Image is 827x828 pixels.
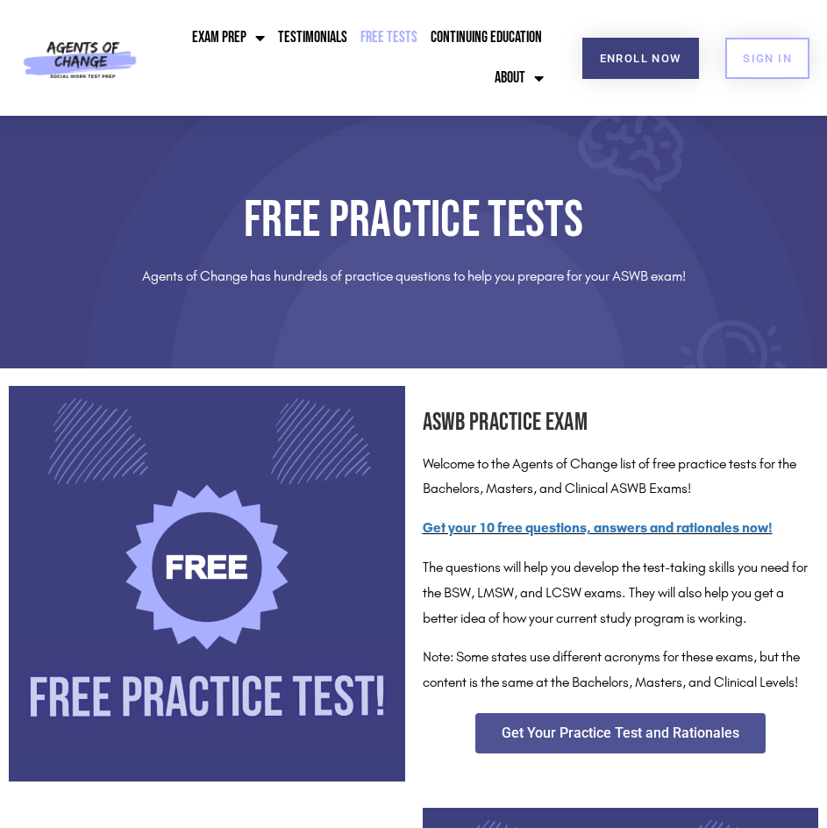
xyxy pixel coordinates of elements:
[356,18,422,58] a: Free Tests
[176,18,548,98] nav: Menu
[475,713,766,753] a: Get Your Practice Test and Rationales
[502,726,739,740] span: Get Your Practice Test and Rationales
[725,38,809,79] a: SIGN IN
[490,58,548,98] a: About
[188,18,269,58] a: Exam Prep
[9,264,818,289] p: Agents of Change has hundreds of practice questions to help you prepare for your ASWB exam!
[274,18,352,58] a: Testimonials
[423,645,819,696] p: Note: Some states use different acronyms for these exams, but the content is the same at the Bach...
[423,519,773,536] a: Get your 10 free questions, answers and rationales now!
[743,53,792,64] span: SIGN IN
[600,53,681,64] span: Enroll Now
[423,452,819,503] p: Welcome to the Agents of Change list of free practice tests for the Bachelors, Masters, and Clini...
[423,403,819,443] h2: ASWB Practice Exam
[9,195,818,246] h1: Free Practice Tests
[426,18,546,58] a: Continuing Education
[582,38,699,79] a: Enroll Now
[423,555,819,631] p: The questions will help you develop the test-taking skills you need for the BSW, LMSW, and LCSW e...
